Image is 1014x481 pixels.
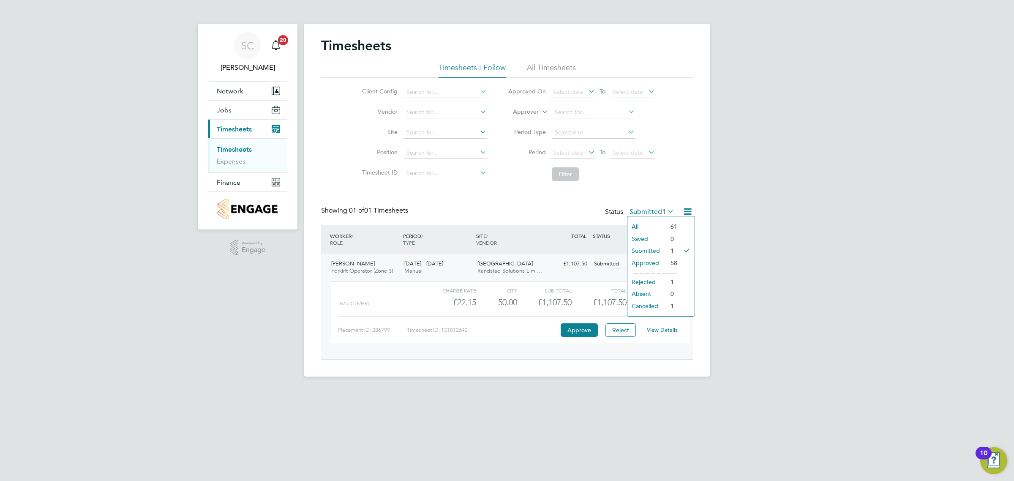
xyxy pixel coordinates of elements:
[593,297,627,307] span: £1,107.50
[403,147,487,159] input: Search for...
[241,40,254,51] span: SC
[340,301,369,306] span: basic (£/HR)
[208,199,287,219] a: Go to home page
[217,87,243,95] span: Network
[208,138,287,172] div: Timesheets
[553,149,583,156] span: Select date
[403,86,487,98] input: Search for...
[208,120,287,138] button: Timesheets
[476,295,517,309] div: 50.00
[552,107,635,118] input: Search for...
[501,108,539,116] label: Approver
[401,228,474,250] div: PERIOD
[208,82,287,100] button: Network
[218,199,277,219] img: countryside-properties-logo-retina.png
[360,128,398,136] label: Site
[527,63,576,78] li: All Timesheets
[547,257,591,271] div: £1,107.50
[476,285,517,295] div: QTY
[404,260,443,267] span: [DATE] - [DATE]
[198,24,297,230] nav: Main navigation
[331,260,375,267] span: [PERSON_NAME]
[666,276,677,288] li: 1
[627,300,666,312] li: Cancelled
[208,63,287,73] span: Sam Carter
[403,167,487,179] input: Search for...
[508,87,546,95] label: Approved On
[561,323,598,337] button: Approve
[321,37,391,54] h2: Timesheets
[627,245,666,257] li: Submitted
[591,228,635,243] div: STATUS
[328,228,401,250] div: WORKER
[552,127,635,139] input: Select one
[338,323,407,337] div: Placement ID: 286799
[217,106,232,114] span: Jobs
[486,232,488,239] span: /
[360,148,398,156] label: Position
[349,206,364,215] span: 01 of
[217,125,252,133] span: Timesheets
[439,63,506,78] li: Timesheets I Follow
[208,101,287,119] button: Jobs
[666,288,677,300] li: 0
[404,267,422,274] span: Manual
[613,149,643,156] span: Select date
[421,232,423,239] span: /
[508,128,546,136] label: Period Type
[605,323,636,337] button: Reject
[403,107,487,118] input: Search for...
[553,88,583,96] span: Select date
[477,260,533,267] span: [GEOGRAPHIC_DATA]
[242,240,265,247] span: Powered by
[666,233,677,245] li: 0
[476,239,497,246] span: VENDOR
[331,267,393,274] span: Forklift Operator (Zone 3)
[980,447,1007,474] button: Open Resource Center, 10 new notifications
[403,239,415,246] span: TYPE
[597,147,608,158] span: To
[627,257,666,269] li: Approved
[666,245,677,257] li: 1
[242,246,265,254] span: Engage
[630,208,674,216] label: Submitted
[330,239,343,246] span: ROLE
[517,295,572,309] div: £1,107.50
[422,285,476,295] div: Charge rate
[208,173,287,191] button: Finance
[352,232,353,239] span: /
[474,228,547,250] div: SITE
[666,221,677,232] li: 61
[278,35,288,45] span: 20
[552,167,579,181] button: Filter
[647,326,678,333] a: View Details
[407,323,559,337] div: Timesheet ID: TS1812642
[662,208,666,216] span: 1
[571,232,586,239] span: TOTAL
[627,233,666,245] li: Saved
[477,267,542,274] span: Randstad Solutions Limi…
[217,178,240,186] span: Finance
[591,257,635,271] div: Submitted
[627,221,666,232] li: All
[613,88,643,96] span: Select date
[980,453,987,464] div: 10
[230,240,266,256] a: Powered byEngage
[627,276,666,288] li: Rejected
[403,127,487,139] input: Search for...
[217,145,252,153] a: Timesheets
[267,32,284,59] a: 20
[208,32,287,73] a: SC[PERSON_NAME]
[360,87,398,95] label: Client Config
[666,300,677,312] li: 1
[508,148,546,156] label: Period
[360,169,398,176] label: Timesheet ID
[217,157,245,165] a: Expenses
[360,108,398,115] label: Vendor
[517,285,572,295] div: Sub Total
[666,257,677,269] li: 58
[627,288,666,300] li: Absent
[572,285,626,295] div: Total
[597,86,608,97] span: To
[422,295,476,309] div: £22.15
